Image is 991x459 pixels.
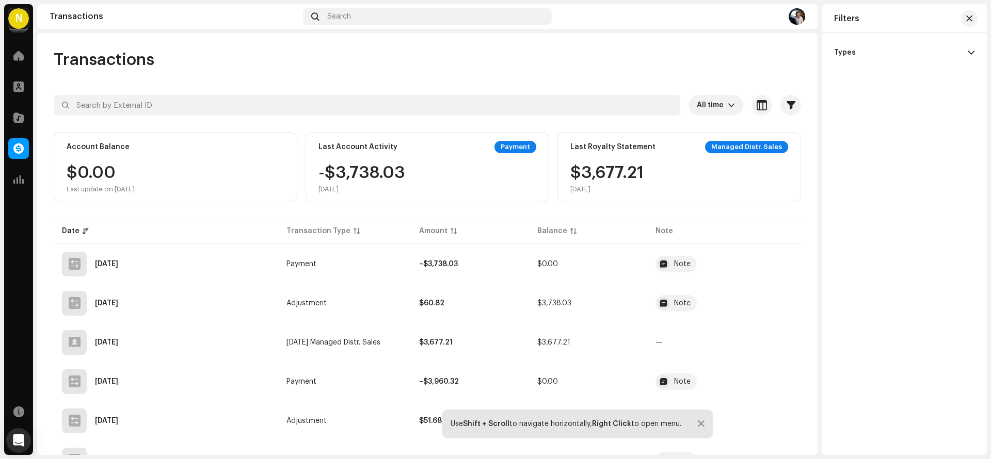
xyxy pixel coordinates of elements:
[451,420,681,428] div: Use to navigate horizontally, to open menu.
[697,95,728,116] span: All time
[95,378,118,385] div: Aug 25, 2025
[705,141,788,153] div: Managed Distr. Sales
[674,300,691,307] div: Note
[537,260,558,268] span: $0.00
[95,417,118,424] div: Aug 22, 2025
[656,373,757,390] span: #1686003386
[656,339,662,346] re-a-table-badge: —
[95,260,118,268] div: Sep 22, 2025
[674,260,691,268] div: Note
[286,378,316,385] span: Payment
[537,226,567,236] div: Balance
[54,50,154,70] span: Transactions
[728,95,735,116] div: dropdown trigger
[494,141,536,153] div: Payment
[318,143,397,151] div: Last Account Activity
[95,339,118,346] div: Sep 11, 2025
[95,300,118,307] div: Sep 12, 2025
[419,260,458,268] strong: –$3,738.03
[286,339,380,346] span: Sep 2025 Managed Distr. Sales
[674,378,691,385] div: Note
[286,417,327,424] span: Adjustment
[537,378,558,385] span: $0.00
[463,420,509,428] strong: Shift + Scroll
[537,300,571,307] span: $3,738.03
[286,260,316,268] span: Payment
[419,378,459,385] strong: –$3,960.32
[54,95,680,116] input: Search by External ID
[62,226,79,236] div: Date
[537,339,570,346] span: $3,677.21
[6,428,31,453] div: Open Intercom Messenger
[318,185,405,193] div: [DATE]
[419,339,453,346] strong: $3,677.21
[419,300,444,307] strong: $60.82
[570,185,644,193] div: [DATE]
[419,226,447,236] div: Amount
[8,8,29,29] div: N
[327,12,351,21] span: Search
[592,420,631,428] strong: Right Click
[67,143,130,151] div: Account Balance
[67,185,135,193] div: Last update on [DATE]
[789,8,805,25] img: e07bd070-085e-4c29-8a30-3cc07c0d9c78
[419,417,442,424] strong: $51.68
[286,226,350,236] div: Transaction Type
[656,295,757,312] span: Commission for September 2025 - KB
[50,12,299,21] div: Transactions
[656,256,757,272] span: #15385294
[570,143,656,151] div: Last Royalty Statement
[286,300,327,307] span: Adjustment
